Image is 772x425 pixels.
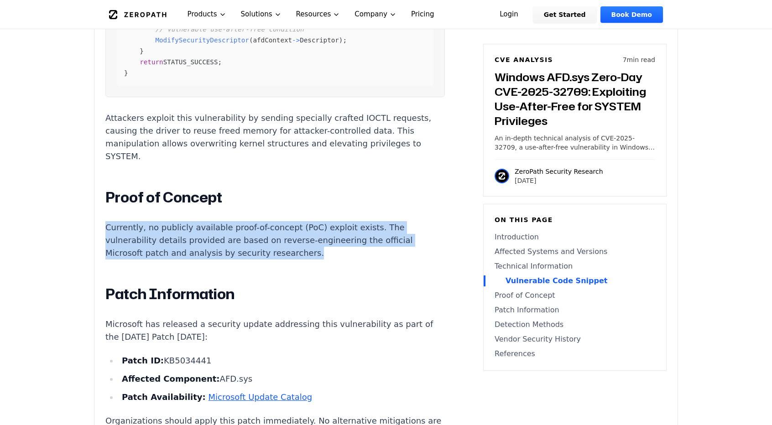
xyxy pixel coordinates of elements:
[495,246,655,257] a: Affected Systems and Versions
[343,36,347,44] span: ;
[140,47,144,55] span: }
[253,36,292,44] span: afdContext
[105,318,445,343] p: Microsoft has released a security update addressing this vulnerability as part of the [DATE] Patc...
[495,232,655,243] a: Introduction
[122,392,206,402] strong: Patch Availability:
[122,356,164,365] strong: Patch ID:
[495,348,655,359] a: References
[495,70,655,128] h3: Windows AFD.sys Zero-Day CVE-2025-32709: Exploiting Use-After-Free for SYSTEM Privileges
[124,69,128,77] span: }
[600,6,663,23] a: Book Demo
[155,26,303,33] span: // Vulnerable use-after-free condition
[495,215,655,224] h6: On this page
[515,167,603,176] p: ZeroPath Security Research
[533,6,597,23] a: Get Started
[155,36,249,44] span: ModifySecurityDescriptor
[118,373,445,385] li: AFD.sys
[122,374,220,384] strong: Affected Component:
[489,6,529,23] a: Login
[495,290,655,301] a: Proof of Concept
[495,334,655,345] a: Vendor Security History
[623,55,655,64] p: 7 min read
[249,36,253,44] span: (
[339,36,343,44] span: )
[495,169,509,183] img: ZeroPath Security Research
[495,134,655,152] p: An in-depth technical analysis of CVE-2025-32709, a use-after-free vulnerability in Windows Ancil...
[495,55,553,64] h6: CVE Analysis
[218,58,222,66] span: ;
[495,275,655,286] a: Vulnerable Code Snippet
[495,261,655,272] a: Technical Information
[118,354,445,367] li: KB5034441
[495,319,655,330] a: Detection Methods
[495,305,655,316] a: Patch Information
[163,58,218,66] span: STATUS_SUCCESS
[515,176,603,185] p: [DATE]
[209,392,313,402] a: Microsoft Update Catalog
[292,36,300,44] span: ->
[300,36,339,44] span: Descriptor
[105,112,445,163] p: Attackers exploit this vulnerability by sending specially crafted IOCTL requests, causing the dri...
[105,285,445,303] h2: Patch Information
[105,221,445,259] p: Currently, no publicly available proof-of-concept (PoC) exploit exists. The vulnerability details...
[105,188,445,207] h2: Proof of Concept
[140,58,163,66] span: return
